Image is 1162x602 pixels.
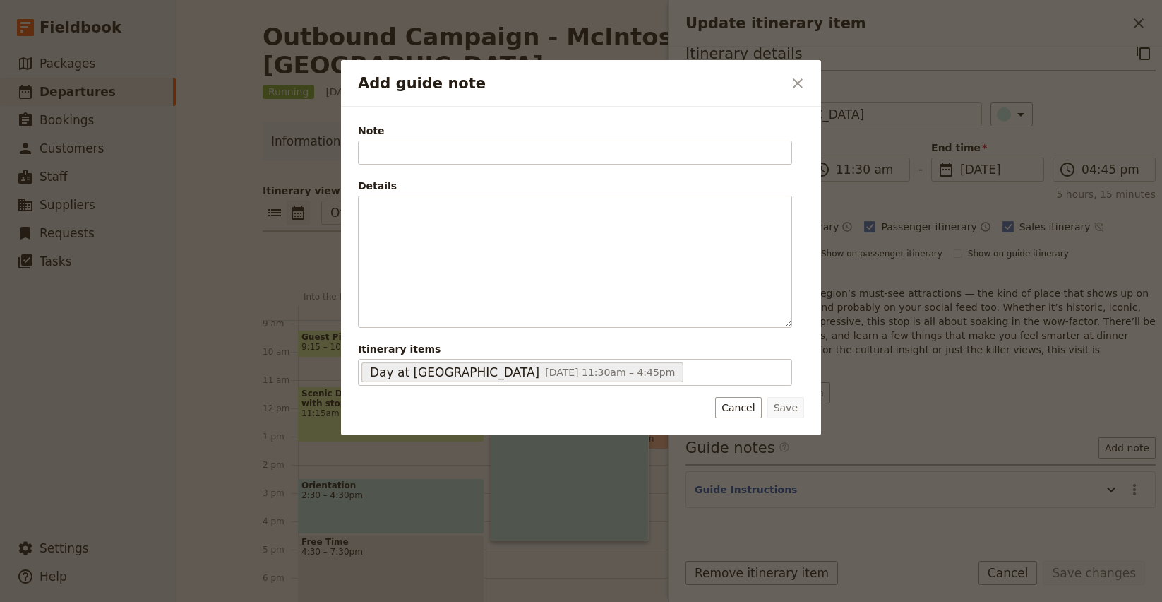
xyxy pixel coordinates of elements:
[358,73,783,94] h2: Add guide note
[767,397,804,418] button: Save
[358,141,792,165] input: Note
[358,124,792,138] span: Note
[370,364,539,381] span: Day at [GEOGRAPHIC_DATA]
[786,71,810,95] button: Close dialog
[545,367,675,378] span: [DATE] 11:30am – 4:45pm
[358,342,792,356] span: Itinerary items
[715,397,761,418] button: Cancel
[358,179,792,193] div: Details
